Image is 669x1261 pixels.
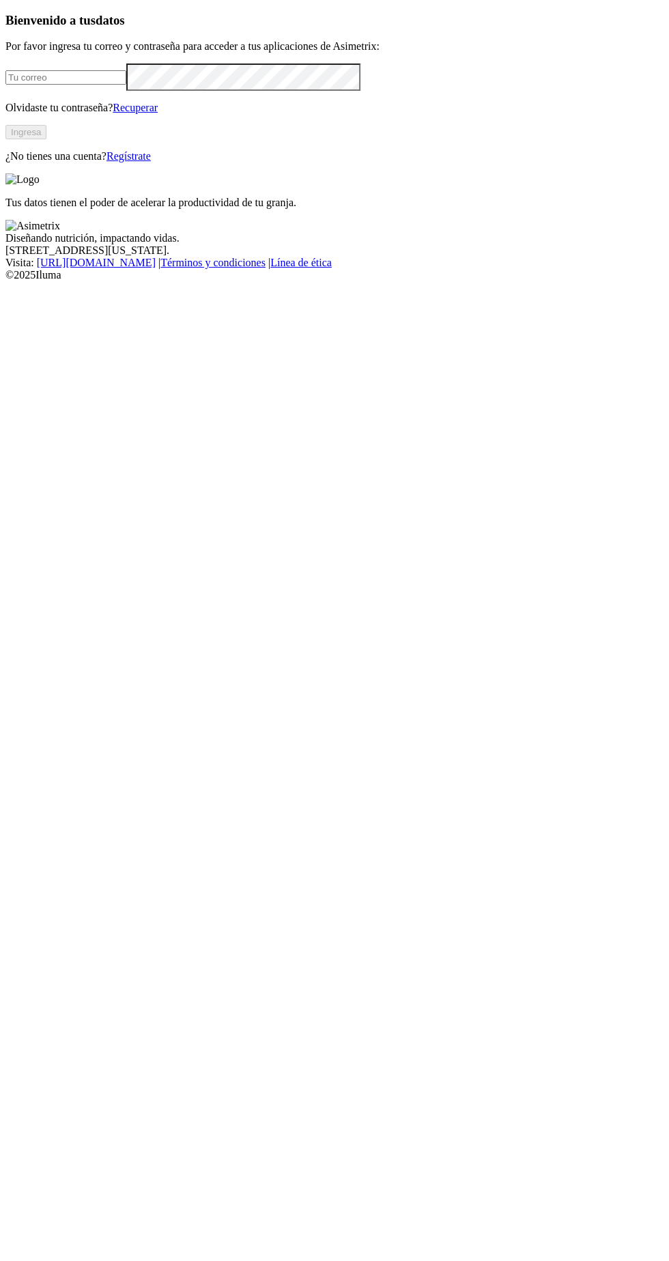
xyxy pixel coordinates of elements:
[5,173,40,186] img: Logo
[5,220,60,232] img: Asimetrix
[5,70,126,85] input: Tu correo
[5,257,664,269] div: Visita : | |
[37,257,156,268] a: [URL][DOMAIN_NAME]
[5,125,46,139] button: Ingresa
[96,13,125,27] span: datos
[5,197,664,209] p: Tus datos tienen el poder de acelerar la productividad de tu granja.
[5,269,664,281] div: © 2025 Iluma
[5,40,664,53] p: Por favor ingresa tu correo y contraseña para acceder a tus aplicaciones de Asimetrix:
[270,257,332,268] a: Línea de ética
[106,150,151,162] a: Regístrate
[5,150,664,162] p: ¿No tienes una cuenta?
[160,257,266,268] a: Términos y condiciones
[113,102,158,113] a: Recuperar
[5,13,664,28] h3: Bienvenido a tus
[5,232,664,244] div: Diseñando nutrición, impactando vidas.
[5,244,664,257] div: [STREET_ADDRESS][US_STATE].
[5,102,664,114] p: Olvidaste tu contraseña?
